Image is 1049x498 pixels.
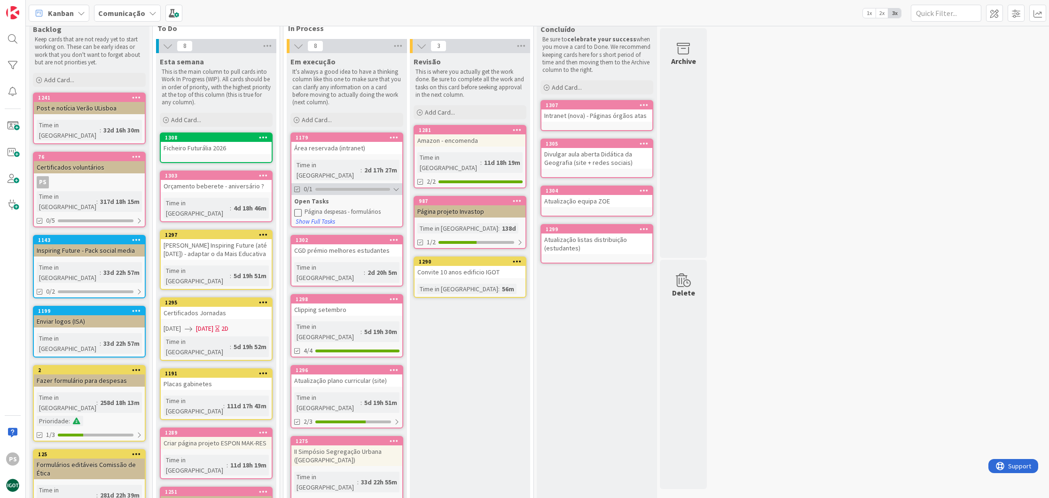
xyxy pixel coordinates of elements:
div: 2D [221,324,228,334]
div: 1275 [296,438,402,444]
span: To Do [157,23,268,33]
div: Time in [GEOGRAPHIC_DATA] [294,392,360,413]
div: 33d 22h 55m [359,477,399,487]
span: : [230,203,231,213]
div: 1199Enviar logos (ISA) [34,307,145,327]
span: : [96,397,98,408]
div: 1304 [546,187,652,194]
div: 1296 [291,366,402,374]
div: 125Formulários editáveis Comissão de Ética [34,450,145,479]
span: Esta semana [160,57,204,66]
div: Fazer formulário para despesas [34,374,145,387]
span: : [360,327,362,337]
a: 1297[PERSON_NAME] Inspiring Future (até [DATE]) - adaptar o da Mais EducativaTime in [GEOGRAPHIC_... [160,230,273,290]
div: Time in [GEOGRAPHIC_DATA] [164,265,230,286]
span: : [100,267,101,278]
div: 1281Amazon - encomenda [415,126,525,147]
div: 1299 [546,226,652,233]
div: Clipping setembro [291,303,402,316]
div: Atualização equipa ZOE [541,195,652,207]
div: PS [6,452,19,466]
a: 1304Atualização equipa ZOE [540,186,653,217]
div: 1305Divulgar aula aberta Didática da Geografia (site + redes sociais) [541,140,652,169]
div: [PERSON_NAME] Inspiring Future (até [DATE]) - adaptar o da Mais Educativa [161,239,272,260]
a: 1295Certificados Jornadas[DATE][DATE]2DTime in [GEOGRAPHIC_DATA]:5d 19h 52m [160,297,273,361]
div: 2 [34,366,145,374]
span: Add Card... [425,108,455,117]
span: Concluído [540,24,575,34]
span: 1/3 [46,430,55,440]
p: Keep cards that are not ready yet to start working on. These can be early ideas or work that you ... [35,36,144,66]
div: 4d 18h 46m [231,203,269,213]
div: Time in [GEOGRAPHIC_DATA] [417,284,498,294]
div: Formulários editáveis Comissão de Ética [34,459,145,479]
span: Add Card... [171,116,201,124]
div: 1241Post e notícia Verão ULisboa [34,93,145,114]
span: : [96,196,98,207]
div: 1308Ficheiro Futurália 2026 [161,133,272,154]
div: 1303Orçamento beberete - aniversário ? [161,171,272,192]
div: 1302 [291,236,402,244]
div: 1302CGD prémio melhores estudantes [291,236,402,257]
div: 2d 20h 5m [365,267,399,278]
div: 1296Atualização plano curricular (site) [291,366,402,387]
div: 1281 [419,127,525,133]
span: : [360,165,362,175]
span: : [69,416,70,426]
div: 1302 [296,237,402,243]
div: 1179Área reservada (intranet) [291,133,402,154]
a: 1191Placas gabinetesTime in [GEOGRAPHIC_DATA]:111d 17h 43m [160,368,273,420]
div: 76 [38,154,145,160]
div: 1305 [541,140,652,148]
div: Inspiring Future - Pack social media [34,244,145,257]
div: PS [34,176,145,188]
a: 1179Área reservada (intranet)Time in [GEOGRAPHIC_DATA]:2d 17h 27m0/1Open TasksPágina despesas - f... [290,132,403,227]
div: Página projeto Invastop [415,205,525,218]
img: Visit kanbanzone.com [6,6,19,19]
div: 5d 19h 52m [231,342,269,352]
span: Backlog [33,24,62,34]
span: 0/1 [304,184,313,194]
div: 33d 22h 57m [101,267,142,278]
div: 5d 19h 51m [231,271,269,281]
strong: celebrate your success [567,35,636,43]
div: Time in [GEOGRAPHIC_DATA] [294,160,360,180]
div: 1304Atualização equipa ZOE [541,187,652,207]
span: 0/2 [46,287,55,296]
p: This is where you actually get the work done. Be sure to complete all the work and tasks on this ... [415,68,524,99]
a: 1241Post e notícia Verão ULisboaTime in [GEOGRAPHIC_DATA]:32d 16h 30m [33,93,146,144]
span: 1/2 [427,237,436,247]
div: Time in [GEOGRAPHIC_DATA] [37,191,96,212]
div: 2 [38,367,145,373]
span: Revisão [414,57,441,66]
div: Time in [GEOGRAPHIC_DATA] [417,223,498,233]
div: 125 [34,450,145,459]
div: 11d 18h 19m [228,460,269,470]
a: 76Certificados voluntáriosPSTime in [GEOGRAPHIC_DATA]:317d 18h 15m0/5 [33,152,146,227]
div: 2Fazer formulário para despesas [34,366,145,387]
div: 1251 [165,489,272,495]
div: 1298 [291,295,402,303]
div: 76 [34,153,145,161]
div: Enviar logos (ISA) [34,315,145,327]
input: Quick Filter... [911,5,981,22]
div: 1299 [541,225,652,233]
div: 1307 [541,101,652,109]
span: 3 [431,40,446,52]
span: Add Card... [552,83,582,92]
img: avatar [6,479,19,492]
div: 1143Inspiring Future - Pack social media [34,236,145,257]
div: 1191 [161,369,272,378]
span: Support [20,1,43,13]
div: 1251 [161,488,272,496]
span: 4/4 [304,346,313,356]
a: 1305Divulgar aula aberta Didática da Geografia (site + redes sociais) [540,139,653,178]
div: Time in [GEOGRAPHIC_DATA] [164,455,227,475]
div: Atualização plano curricular (site) [291,374,402,387]
span: : [227,460,228,470]
div: Time in [GEOGRAPHIC_DATA] [37,262,100,283]
div: 1191 [165,370,272,377]
span: 8 [307,40,323,52]
div: 1143 [34,236,145,244]
div: 987Página projeto Invastop [415,197,525,218]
